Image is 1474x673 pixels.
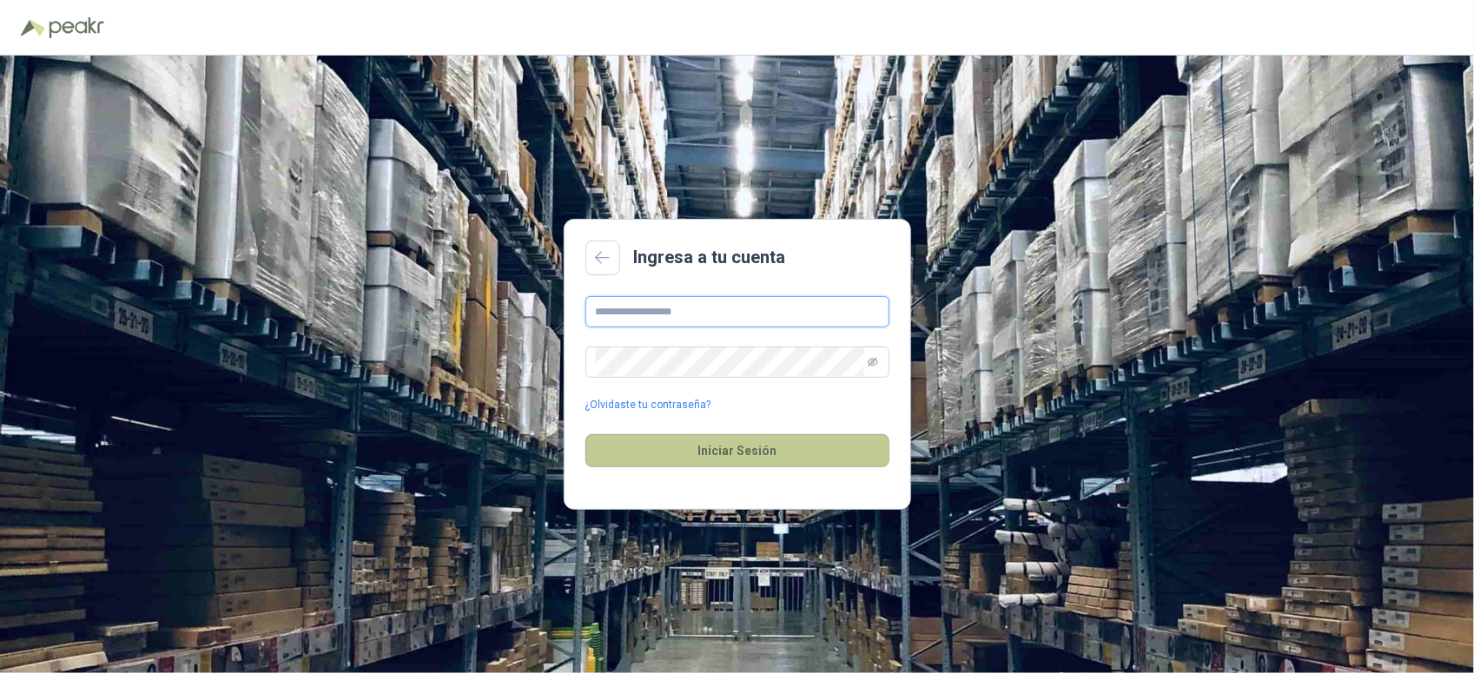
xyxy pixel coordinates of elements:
span: eye-invisible [868,357,878,367]
img: Logo [21,19,45,36]
h2: Ingresa a tu cuenta [634,244,786,271]
a: ¿Olvidaste tu contraseña? [585,397,711,413]
img: Peakr [49,17,104,38]
button: Iniciar Sesión [585,434,889,467]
